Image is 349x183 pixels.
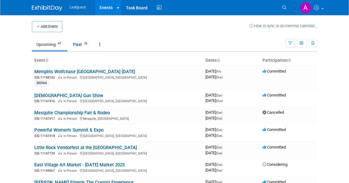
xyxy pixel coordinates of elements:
span: EID: 11149067 [35,169,57,172]
span: EID: 11147416 [35,100,57,103]
span: In-Person [63,99,79,103]
span: Leafguard [69,5,86,9]
span: (Sun) [216,76,223,79]
span: [DATE] [205,162,224,167]
span: (Sat) [216,94,222,97]
img: In-Person Event [58,117,62,120]
img: In-Person Event [58,169,62,172]
span: (Sat) [216,117,222,120]
span: - [223,162,224,167]
a: Memphis Wolfchase [GEOGRAPHIC_DATA] [DATE] [34,69,135,74]
span: (Sat) [216,128,222,132]
span: (Sat) [216,146,222,149]
span: In-Person [63,76,79,80]
span: In-Person [63,169,79,173]
img: In-Person Event [58,99,62,102]
span: [DATE] [205,116,222,120]
th: Dates [203,55,260,66]
span: In-Person [63,152,79,155]
img: Arlene Duncan [300,2,311,14]
a: Powerful Women's Summit & Expo [34,127,103,133]
img: In-Person Event [58,152,62,155]
span: [DATE] [205,145,224,149]
span: - [223,145,224,149]
span: (Sun) [216,99,223,103]
span: Considering [263,162,287,167]
div: [GEOGRAPHIC_DATA], [GEOGRAPHIC_DATA] [34,75,201,80]
div: 300965 [34,80,49,86]
th: Participation [260,55,317,66]
span: - [223,110,224,115]
a: Sort by Start Date [217,58,220,63]
div: [GEOGRAPHIC_DATA], [GEOGRAPHIC_DATA] [34,168,201,173]
span: 47 [56,41,63,46]
span: (Sat) [216,163,222,166]
button: Add Event [32,21,62,32]
span: (Sat) [216,134,222,137]
a: Mesquite Championship Fair & Rodeo [34,110,110,116]
span: [DATE] [205,168,222,172]
a: Upcoming47 [32,39,67,50]
span: Committed [263,69,286,74]
span: [DATE] [205,110,224,115]
span: EID: 11147418 [35,134,57,138]
span: [DATE] [205,93,224,97]
a: [DEMOGRAPHIC_DATA] Gun Show [34,93,103,98]
div: [GEOGRAPHIC_DATA], [GEOGRAPHIC_DATA] [34,151,201,156]
span: [DATE] [205,127,224,132]
a: Sort by Participation Type [288,58,291,63]
a: How to sync to an external calendar... [249,24,317,28]
div: [GEOGRAPHIC_DATA], [GEOGRAPHIC_DATA] [34,133,201,138]
span: - [223,127,224,132]
a: Sort by Event Name [45,58,48,63]
a: East Village Art Market - [DATE] Market 2025 [34,162,125,168]
span: - [223,93,224,97]
span: [DATE] [205,69,223,74]
a: Past76 [69,39,93,50]
span: [DATE] [205,151,222,155]
span: (Sat) [216,169,222,172]
span: Committed [263,93,286,97]
span: (Sat) [216,152,222,155]
span: Committed [263,145,286,149]
span: [DATE] [205,98,223,103]
span: EID: 11148105 [35,76,57,79]
th: Event [32,55,203,66]
span: In-Person [63,134,79,138]
span: [DATE] [205,133,222,138]
span: (Sat) [216,111,222,114]
a: Little Rock Vendorfest at the [GEOGRAPHIC_DATA] [34,145,137,150]
span: EID: 11147739 [35,152,57,155]
span: [DATE] [205,75,223,79]
img: ExhibitDay [32,5,62,11]
div: [GEOGRAPHIC_DATA], [GEOGRAPHIC_DATA] [34,98,201,103]
span: Committed [263,127,286,132]
span: (Fri) [216,70,221,73]
img: In-Person Event [58,76,62,79]
span: 76 [82,41,89,46]
img: In-Person Event [58,134,62,137]
span: In-Person [63,117,79,121]
span: EID: 11147417 [35,117,57,120]
span: Cancelled [263,110,284,115]
div: Mesquite, [GEOGRAPHIC_DATA] [34,116,201,121]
